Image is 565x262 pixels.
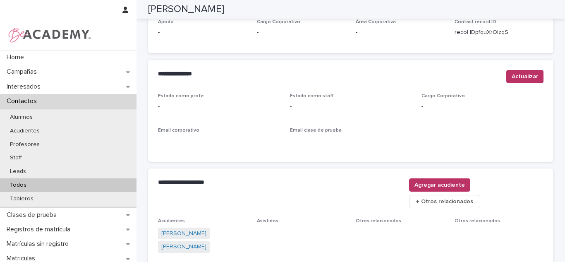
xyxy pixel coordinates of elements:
[158,219,185,224] span: Acudientes
[506,70,543,83] button: Actualizar
[3,141,46,148] p: Profesores
[3,182,33,189] p: Todos
[409,178,470,192] button: Agregar acudiente
[3,127,46,135] p: Acudientes
[3,83,47,91] p: Interesados
[158,102,280,111] p: -
[3,168,33,175] p: Leads
[416,197,473,206] span: + Otros relacionados
[257,219,278,224] span: Asistidos
[455,219,500,224] span: Otros relacionados
[512,72,538,81] span: Actualizar
[290,94,334,99] span: Estado como staff
[257,228,346,236] p: -
[3,154,29,161] p: Staff
[148,3,224,15] h2: [PERSON_NAME]
[3,97,43,105] p: Contactos
[158,19,174,24] span: Apodo
[158,128,199,133] span: Email corporativo
[3,114,39,121] p: Alumnos
[158,137,280,145] p: -
[161,229,206,238] a: [PERSON_NAME]
[3,68,43,76] p: Campañas
[290,102,412,111] p: -
[158,28,247,37] p: -
[421,94,465,99] span: Cargo Corporativo
[414,181,465,189] span: Agregar acudiente
[290,128,342,133] span: Email clase de prueba
[409,195,480,208] button: + Otros relacionados
[356,28,445,37] p: -
[356,19,396,24] span: Área Corporativa
[3,53,31,61] p: Home
[3,240,75,248] p: Matrículas sin registro
[455,228,543,236] p: -
[356,219,401,224] span: Otros relacionados
[3,226,77,233] p: Registros de matrícula
[257,19,300,24] span: Cargo Corporativo
[290,137,412,145] p: -
[257,28,346,37] p: -
[356,228,445,236] p: -
[158,94,204,99] span: Estado como profe
[455,28,543,37] p: recoHDpfquXrOlzqS
[3,211,63,219] p: Clases de prueba
[421,102,543,111] p: -
[455,19,496,24] span: Contact record ID
[161,243,206,251] a: [PERSON_NAME]
[3,195,40,202] p: Tableros
[7,27,91,43] img: WPrjXfSUmiLcdUfaYY4Q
